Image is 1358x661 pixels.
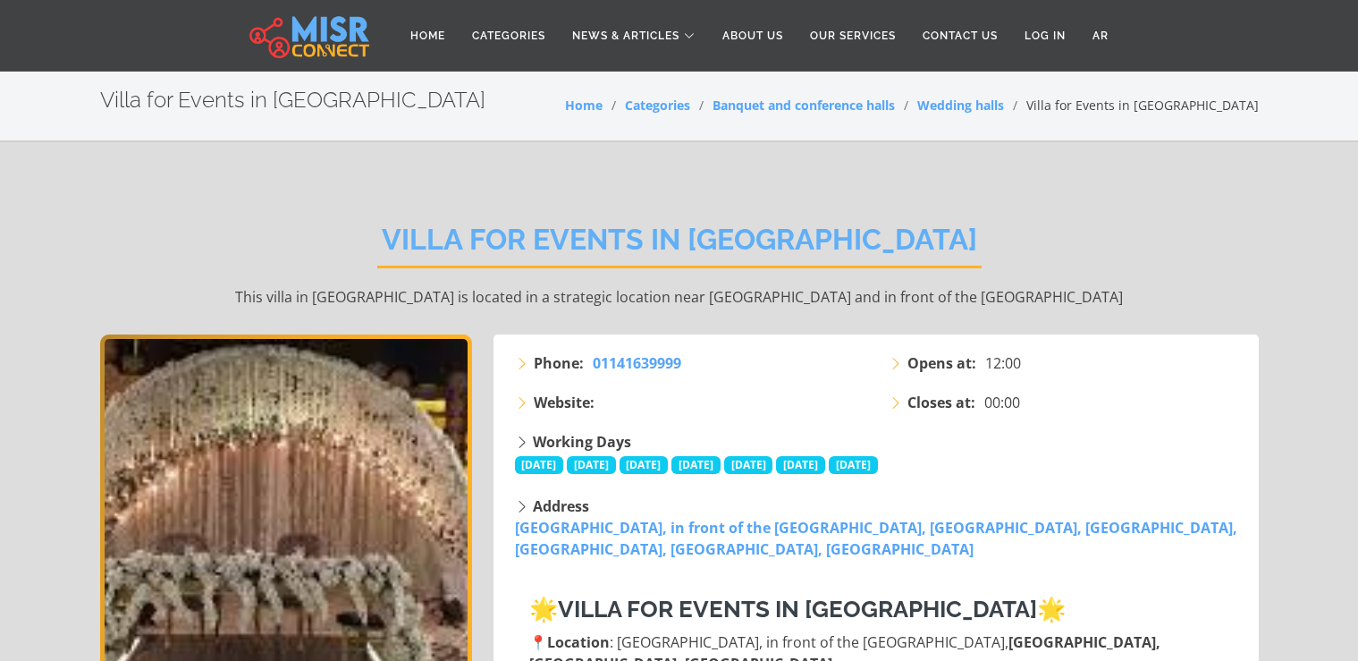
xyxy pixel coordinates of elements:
[1004,96,1259,114] li: Villa for Events in [GEOGRAPHIC_DATA]
[558,596,1037,623] strong: Villa for Events in [GEOGRAPHIC_DATA]
[709,19,797,53] a: About Us
[249,13,369,58] img: main.misr_connect
[565,97,603,114] a: Home
[797,19,909,53] a: Our Services
[907,392,975,413] strong: Closes at:
[776,456,825,474] span: [DATE]
[829,456,878,474] span: [DATE]
[515,518,1237,559] a: [GEOGRAPHIC_DATA], in front of the [GEOGRAPHIC_DATA], [GEOGRAPHIC_DATA], [GEOGRAPHIC_DATA], [GEOG...
[533,432,631,452] strong: Working Days
[1011,19,1079,53] a: Log in
[1079,19,1122,53] a: AR
[529,596,1227,623] h3: 🌟 🌟
[547,632,610,652] strong: Location
[593,352,681,374] a: 01141639999
[985,352,1021,374] span: 12:00
[567,456,616,474] span: [DATE]
[984,392,1020,413] span: 00:00
[100,286,1259,308] p: This villa in [GEOGRAPHIC_DATA] is located in a strategic location near [GEOGRAPHIC_DATA] and in ...
[533,496,589,516] strong: Address
[917,97,1004,114] a: Wedding halls
[713,97,895,114] a: Banquet and conference halls
[671,456,721,474] span: [DATE]
[515,456,564,474] span: [DATE]
[572,28,679,44] span: News & Articles
[620,456,669,474] span: [DATE]
[397,19,459,53] a: Home
[377,223,982,268] h2: Villa for Events in [GEOGRAPHIC_DATA]
[459,19,559,53] a: Categories
[907,352,976,374] strong: Opens at:
[625,97,690,114] a: Categories
[724,456,773,474] span: [DATE]
[534,352,584,374] strong: Phone:
[909,19,1011,53] a: Contact Us
[593,353,681,373] span: 01141639999
[534,392,595,413] strong: Website:
[559,19,709,53] a: News & Articles
[100,88,485,114] h2: Villa for Events in [GEOGRAPHIC_DATA]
